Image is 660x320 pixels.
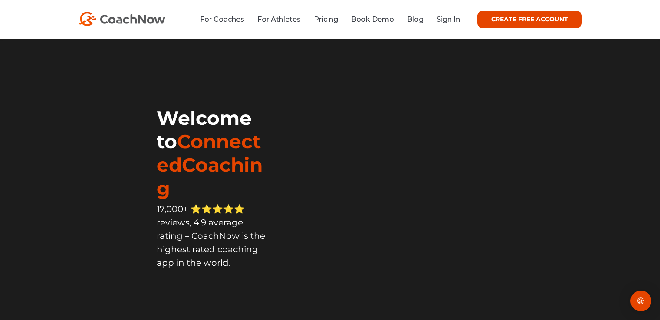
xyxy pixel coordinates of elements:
[630,291,651,311] div: Open Intercom Messenger
[437,15,460,23] a: Sign In
[200,15,244,23] a: For Coaches
[157,204,265,268] span: 17,000+ ⭐️⭐️⭐️⭐️⭐️ reviews, 4.9 average rating – CoachNow is the highest rated coaching app in th...
[407,15,424,23] a: Blog
[351,15,394,23] a: Book Demo
[157,106,268,200] h1: Welcome to
[477,11,582,28] a: CREATE FREE ACCOUNT
[157,286,265,309] iframe: Embedded CTA
[257,15,301,23] a: For Athletes
[79,12,165,26] img: CoachNow Logo
[157,130,263,200] span: ConnectedCoaching
[314,15,338,23] a: Pricing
